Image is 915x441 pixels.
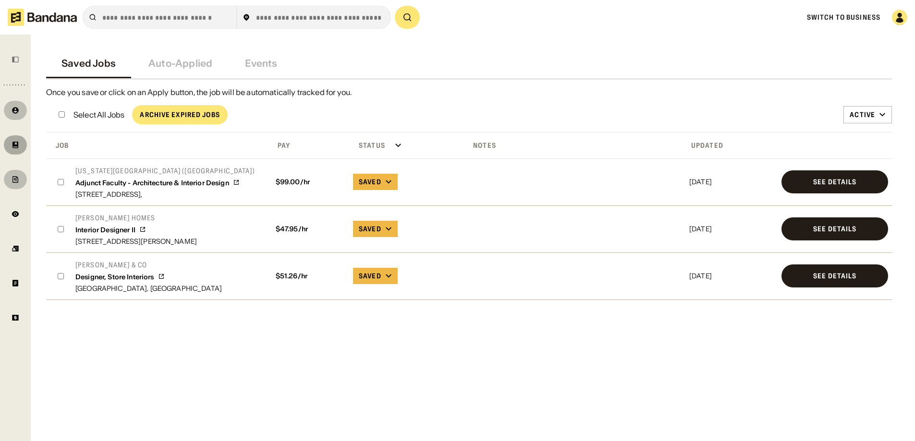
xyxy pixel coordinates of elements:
[73,111,124,119] div: Select All Jobs
[75,214,197,245] a: [PERSON_NAME] HomesInterior Designer II[STREET_ADDRESS][PERSON_NAME]
[75,273,154,281] div: Designer, Store Interiors
[465,141,496,150] div: Notes
[359,272,381,280] div: Saved
[75,214,197,222] div: [PERSON_NAME] Homes
[359,178,381,186] div: Saved
[245,58,277,69] div: Events
[850,110,875,119] div: Active
[359,225,381,233] div: Saved
[687,141,723,150] div: Updated
[75,261,222,292] a: [PERSON_NAME] & CoDesigner, Store Interiors[GEOGRAPHIC_DATA], [GEOGRAPHIC_DATA]
[46,87,892,97] div: Once you save or click on an Apply button, the job will be automatically tracked for you.
[807,13,880,22] a: Switch to Business
[75,226,135,234] div: Interior Designer II
[48,138,266,153] div: Click toggle to sort descending
[148,58,212,69] div: Auto-Applied
[61,58,116,69] div: Saved Jobs
[351,141,385,150] div: Status
[813,179,856,185] div: See Details
[48,141,69,150] div: Job
[75,285,222,292] div: [GEOGRAPHIC_DATA], [GEOGRAPHIC_DATA]
[75,191,255,198] div: [STREET_ADDRESS],
[8,9,77,26] img: Bandana logotype
[75,167,255,198] a: [US_STATE][GEOGRAPHIC_DATA] ([GEOGRAPHIC_DATA])Adjunct Faculty - Architecture & Interior Design[S...
[75,179,229,187] div: Adjunct Faculty - Architecture & Interior Design
[75,238,197,245] div: [STREET_ADDRESS][PERSON_NAME]
[272,272,345,280] div: $ 51.26 /hr
[75,261,222,269] div: [PERSON_NAME] & Co
[272,178,345,186] div: $ 99.00 /hr
[689,179,774,185] div: [DATE]
[689,273,774,279] div: [DATE]
[270,138,347,153] div: Click toggle to sort ascending
[687,138,776,153] div: Click toggle to sort descending
[140,111,220,118] div: Archive Expired Jobs
[75,167,255,175] div: [US_STATE][GEOGRAPHIC_DATA] ([GEOGRAPHIC_DATA])
[813,226,856,232] div: See Details
[272,225,345,233] div: $ 47.95 /hr
[270,141,290,150] div: Pay
[689,226,774,232] div: [DATE]
[813,273,856,279] div: See Details
[465,138,683,153] div: Click toggle to sort ascending
[351,138,462,153] div: Click toggle to sort ascending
